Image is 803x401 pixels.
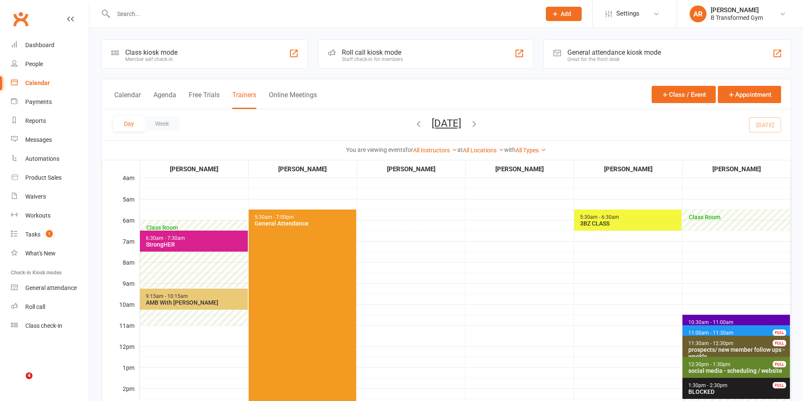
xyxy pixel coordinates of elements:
a: Messages [11,130,89,149]
a: All Locations [463,147,504,154]
strong: with [504,146,516,153]
button: Free Trials [189,91,220,109]
span: 12:30pm - 1:30pm [688,361,731,367]
div: 8am [102,258,140,279]
a: Roll call [11,297,89,316]
a: Product Sales [11,168,89,187]
button: Agenda [153,91,176,109]
div: Calendar [25,80,50,86]
div: Staff check-in for members [342,56,403,62]
div: 9am [102,279,140,300]
div: 10am [102,300,140,321]
span: 6:30am - 7:30am [145,235,185,241]
div: Messages [25,136,52,143]
button: Day [113,116,145,131]
div: What's New [25,250,56,257]
button: Online Meetings [269,91,317,109]
button: Calendar [114,91,141,109]
div: Class check-in [25,322,62,329]
div: 4am [102,173,140,194]
span: 4 [26,372,32,379]
span: 11:30am - 12:30pm [688,340,734,346]
div: 3BZ CLASS [580,220,680,227]
a: Reports [11,112,89,130]
div: AR [690,5,706,22]
div: Dashboard [25,42,54,48]
div: AMB With [PERSON_NAME] [145,299,246,306]
div: [PERSON_NAME] [249,164,357,174]
div: 11am [102,321,140,342]
div: [PERSON_NAME] [466,164,574,174]
span: 11:00am - 11:30am [688,330,734,336]
span: 10:30am - 11:00am [688,319,734,325]
div: 6am [102,216,140,237]
button: Week [145,116,180,131]
div: FULL [773,329,786,336]
div: General Attendance [254,220,355,227]
div: FULL [773,382,786,388]
div: Member self check-in [125,56,177,62]
div: Product Sales [25,174,62,181]
button: Appointment [718,86,781,103]
div: Roll call [25,303,45,310]
input: Search... [111,8,535,20]
button: Class / Event [652,86,716,103]
a: People [11,55,89,74]
a: Dashboard [11,36,89,55]
div: [PERSON_NAME] [683,164,791,174]
div: People [25,61,43,67]
div: Workouts [25,212,51,219]
a: Payments [11,93,89,112]
button: Add [546,7,582,21]
span: Settings [616,4,639,23]
div: Patricia Hardgrave's availability: 6:00am - 11:00am [140,220,248,325]
a: Clubworx [10,8,31,29]
div: 1pm [102,363,140,384]
a: All Instructors [413,147,457,154]
span: Class Room [145,224,246,231]
strong: at [457,146,463,153]
div: [PERSON_NAME] [357,164,465,174]
a: Class kiosk mode [11,316,89,335]
button: [DATE] [432,117,461,129]
span: Class Room [688,214,788,220]
div: B Transformed Gym [711,14,763,21]
span: 5:30am - 6:30am [580,214,620,220]
div: Waivers [25,193,46,200]
a: What's New [11,244,89,263]
div: Payments [25,98,52,105]
strong: for [406,146,413,153]
div: social media - scheduling / website [688,367,788,374]
div: General attendance kiosk mode [567,48,661,56]
span: 1:30pm - 2:30pm [688,382,728,388]
a: Waivers [11,187,89,206]
div: Automations [25,155,59,162]
div: prospects/ new member follow ups - weekly [688,346,788,360]
div: FULL [773,340,786,346]
a: Calendar [11,74,89,93]
div: [PERSON_NAME] [575,164,682,174]
span: Add [561,11,571,17]
div: Roll call kiosk mode [342,48,403,56]
div: Tasks [25,231,40,238]
div: Reports [25,117,46,124]
strong: You are viewing events [346,146,406,153]
a: All Types [516,147,546,154]
span: 1 [46,230,53,237]
div: 7am [102,237,140,258]
div: General attendance [25,284,77,291]
div: Amanda Robinson's availability: 5:30am - 6:30am [682,210,790,231]
span: 5:30am - 7:00pm [254,214,294,220]
a: General attendance kiosk mode [11,279,89,297]
div: 5am [102,195,140,216]
a: Automations [11,149,89,168]
div: StrongHER [145,241,246,248]
div: 12pm [102,342,140,363]
div: [PERSON_NAME] [711,6,763,14]
iframe: Intercom live chat [8,372,29,393]
div: BLOCKED [688,388,788,395]
button: Trainers [232,91,256,109]
div: Class kiosk mode [125,48,177,56]
span: 9:15am - 10:15am [145,293,188,299]
a: Workouts [11,206,89,225]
